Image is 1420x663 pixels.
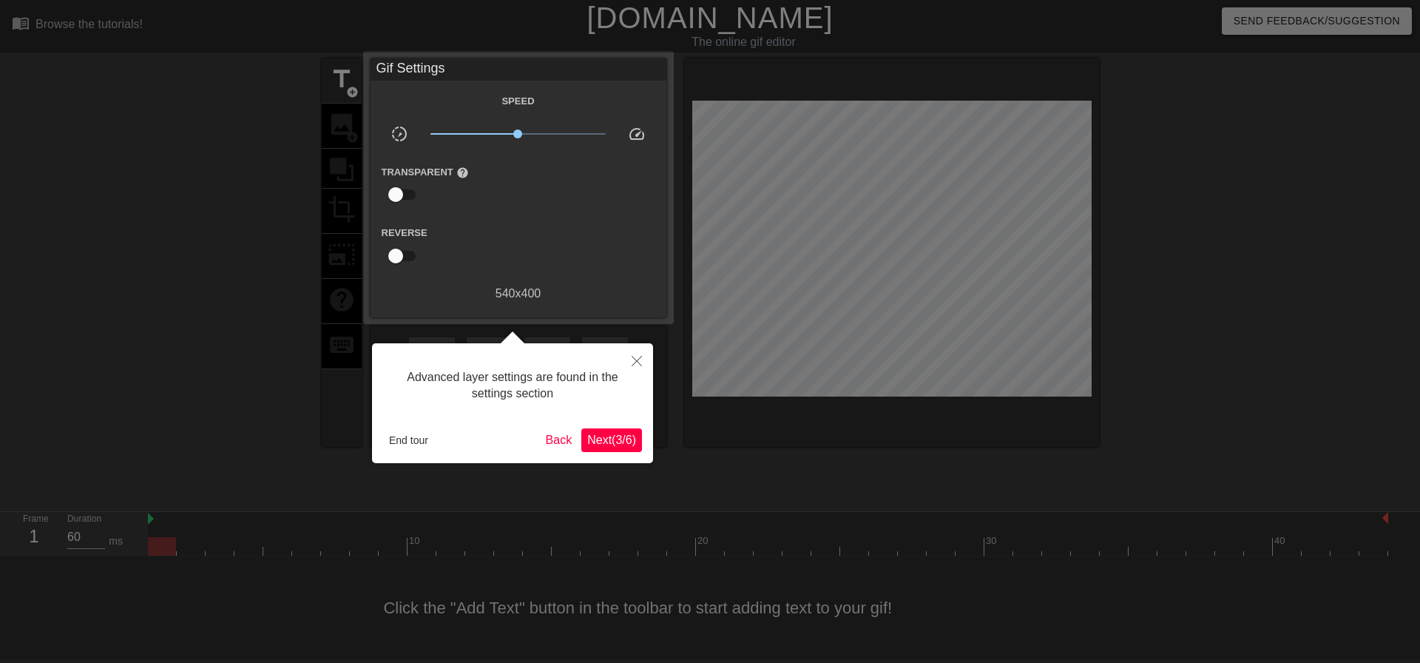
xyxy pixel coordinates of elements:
button: Back [540,428,578,452]
button: Close [621,343,653,377]
button: End tour [383,429,434,451]
button: Next [581,428,642,452]
div: Advanced layer settings are found in the settings section [383,354,642,417]
span: Next ( 3 / 6 ) [587,434,636,446]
